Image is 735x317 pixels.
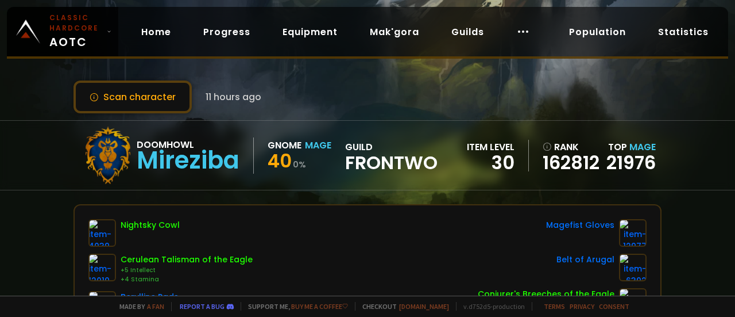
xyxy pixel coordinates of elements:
[345,140,438,171] div: guild
[137,152,239,169] div: Mireziba
[361,20,428,44] a: Mak'gora
[629,140,656,154] span: Mage
[49,13,102,33] small: Classic Hardcore
[194,20,260,44] a: Progress
[599,302,629,311] a: Consent
[132,20,180,44] a: Home
[268,148,292,174] span: 40
[543,154,599,171] a: 162812
[478,288,614,300] div: Conjurer's Breeches of the Eagle
[241,302,348,311] span: Support me,
[121,266,253,275] div: +5 Intellect
[345,154,438,171] span: Frontwo
[355,302,449,311] span: Checkout
[544,302,565,311] a: Terms
[560,20,635,44] a: Population
[606,140,656,154] div: Top
[88,254,116,281] img: item-12019
[619,219,647,247] img: item-12977
[137,138,239,152] div: Doomhowl
[268,138,301,152] div: Gnome
[619,254,647,281] img: item-6392
[467,140,514,154] div: item level
[121,291,179,303] div: Berylline Pads
[121,275,253,284] div: +4 Stamina
[570,302,594,311] a: Privacy
[556,254,614,266] div: Belt of Arugal
[456,302,525,311] span: v. d752d5 - production
[305,138,331,152] div: Mage
[399,302,449,311] a: [DOMAIN_NAME]
[206,90,261,104] span: 11 hours ago
[546,219,614,231] div: Magefist Gloves
[73,81,192,113] button: Scan character
[180,302,225,311] a: Report a bug
[113,302,164,311] span: Made by
[88,219,116,247] img: item-4039
[649,20,718,44] a: Statistics
[7,7,118,56] a: Classic HardcoreAOTC
[293,159,306,170] small: 0 %
[49,13,102,51] span: AOTC
[121,254,253,266] div: Cerulean Talisman of the Eagle
[147,302,164,311] a: a fan
[606,150,656,175] a: 21976
[442,20,493,44] a: Guilds
[467,154,514,171] div: 30
[121,219,180,231] div: Nightsky Cowl
[273,20,347,44] a: Equipment
[543,140,599,154] div: rank
[291,302,348,311] a: Buy me a coffee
